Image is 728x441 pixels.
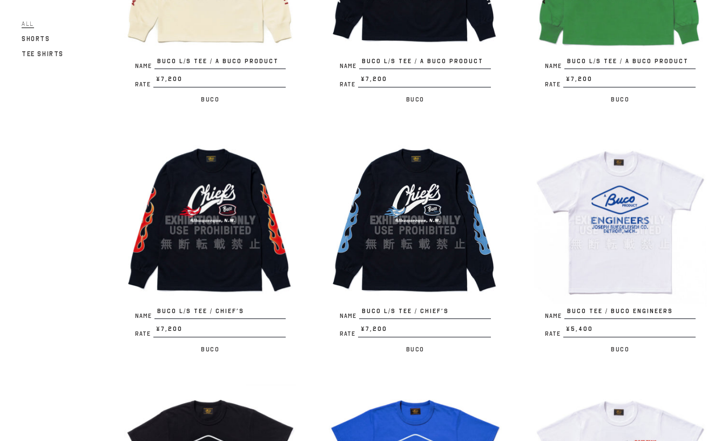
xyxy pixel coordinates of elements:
[329,134,501,356] a: BUCO L/S TEE / CHIEF’S NameBUCO L/S TEE / CHIEF’S Rate¥7,200 Buco
[154,57,286,70] span: BUCO L/S TEE / A BUCO PRODUCT
[22,17,34,30] a: All
[545,82,563,87] span: Rate
[329,134,501,306] img: BUCO L/S TEE / CHIEF’S
[563,74,696,87] span: ¥7,200
[329,343,501,356] p: Buco
[359,57,490,70] span: BUCO L/S TEE / A BUCO PRODUCT
[534,93,706,106] p: Buco
[124,93,296,106] p: Buco
[359,307,490,320] span: BUCO L/S TEE / CHIEF’S
[564,57,696,70] span: BUCO L/S TEE / A BUCO PRODUCT
[340,313,359,319] span: Name
[329,93,501,106] p: Buco
[22,48,64,60] a: Tee Shirts
[124,343,296,356] p: Buco
[563,324,696,337] span: ¥5,400
[22,35,50,43] span: Shorts
[22,50,64,58] span: Tee Shirts
[22,20,34,28] span: All
[545,313,564,319] span: Name
[22,32,50,45] a: Shorts
[135,313,154,319] span: Name
[153,74,286,87] span: ¥7,200
[124,134,296,356] a: BUCO L/S TEE / CHIEF’S NameBUCO L/S TEE / CHIEF’S Rate¥7,200 Buco
[534,134,706,356] a: BUCO TEE / BUCO ENGINEERS NameBUCO TEE / BUCO ENGINEERS Rate¥5,400 Buco
[135,63,154,69] span: Name
[534,343,706,356] p: Buco
[153,324,286,337] span: ¥7,200
[358,324,490,337] span: ¥7,200
[340,331,358,337] span: Rate
[545,63,564,69] span: Name
[340,63,359,69] span: Name
[545,331,563,337] span: Rate
[154,307,286,320] span: BUCO L/S TEE / CHIEF’S
[124,134,296,306] img: BUCO L/S TEE / CHIEF’S
[135,82,153,87] span: Rate
[135,331,153,337] span: Rate
[340,82,358,87] span: Rate
[358,74,490,87] span: ¥7,200
[534,134,706,306] img: BUCO TEE / BUCO ENGINEERS
[564,307,696,320] span: BUCO TEE / BUCO ENGINEERS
